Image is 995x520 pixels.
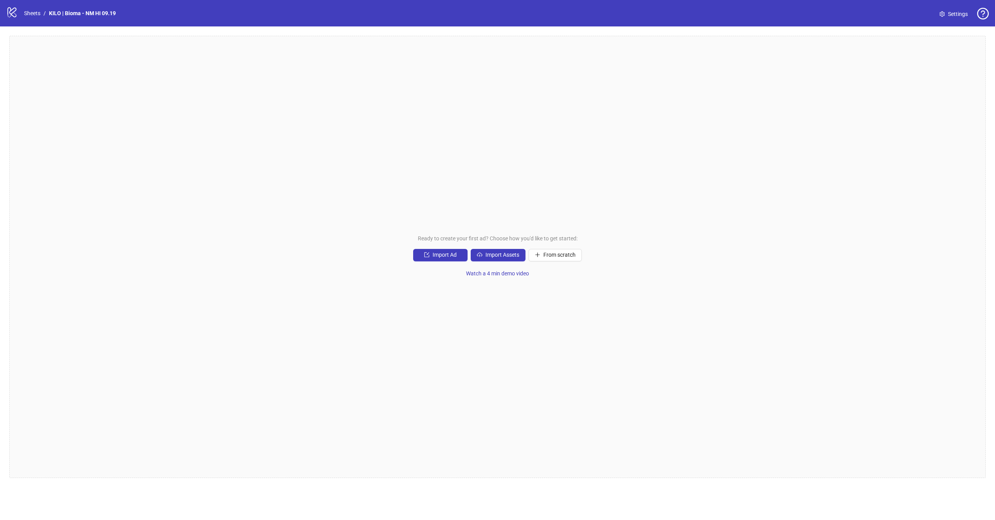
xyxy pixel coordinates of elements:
[413,249,468,261] button: Import Ad
[485,252,519,258] span: Import Assets
[44,9,46,18] li: /
[471,249,525,261] button: Import Assets
[977,8,989,19] span: question-circle
[529,249,582,261] button: From scratch
[535,252,540,257] span: plus
[418,234,578,243] span: Ready to create your first ad? Choose how you'd like to get started:
[543,252,576,258] span: From scratch
[948,10,968,18] span: Settings
[424,252,429,257] span: import
[433,252,457,258] span: Import Ad
[933,8,974,20] a: Settings
[47,9,117,18] a: KILO | Bioma - NM HI 09.19
[477,252,482,257] span: cloud-upload
[460,268,535,280] button: Watch a 4 min demo video
[23,9,42,18] a: Sheets
[939,11,945,17] span: setting
[466,270,529,277] span: Watch a 4 min demo video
